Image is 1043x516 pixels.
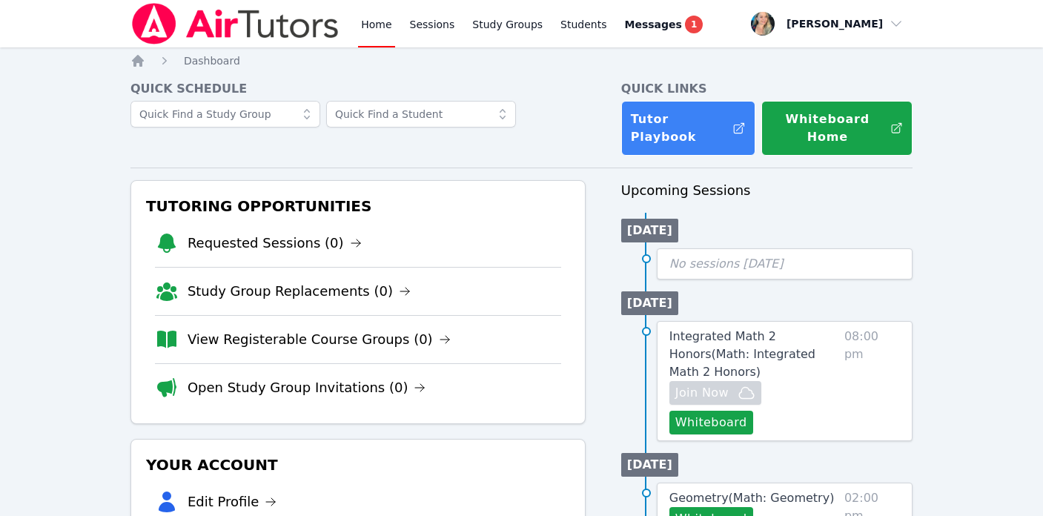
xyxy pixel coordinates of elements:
h3: Tutoring Opportunities [143,193,573,219]
button: Whiteboard [669,411,753,434]
li: [DATE] [621,453,678,477]
img: Air Tutors [130,3,340,44]
span: Integrated Math 2 Honors ( Math: Integrated Math 2 Honors ) [669,329,815,379]
span: 1 [685,16,703,33]
a: Tutor Playbook [621,101,755,156]
button: Join Now [669,381,761,405]
a: Study Group Replacements (0) [188,281,411,302]
a: Dashboard [184,53,240,68]
input: Quick Find a Student [326,101,516,128]
a: View Registerable Course Groups (0) [188,329,451,350]
li: [DATE] [621,291,678,315]
h4: Quick Links [621,80,913,98]
span: Geometry ( Math: Geometry ) [669,491,835,505]
span: No sessions [DATE] [669,257,784,271]
span: Join Now [675,384,729,402]
button: Whiteboard Home [761,101,913,156]
li: [DATE] [621,219,678,242]
span: 08:00 pm [844,328,900,434]
h3: Your Account [143,451,573,478]
a: Requested Sessions (0) [188,233,362,254]
span: Messages [625,17,682,32]
nav: Breadcrumb [130,53,913,68]
a: Geometry(Math: Geometry) [669,489,835,507]
a: Open Study Group Invitations (0) [188,377,426,398]
input: Quick Find a Study Group [130,101,320,128]
h4: Quick Schedule [130,80,586,98]
a: Integrated Math 2 Honors(Math: Integrated Math 2 Honors) [669,328,838,381]
a: Edit Profile [188,492,277,512]
span: Dashboard [184,55,240,67]
h3: Upcoming Sessions [621,180,913,201]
